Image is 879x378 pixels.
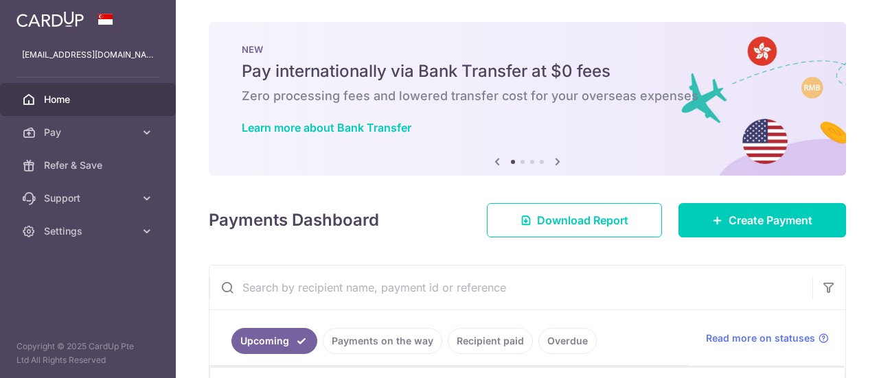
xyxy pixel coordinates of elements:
[706,331,829,345] a: Read more on statuses
[209,208,379,233] h4: Payments Dashboard
[242,60,813,82] h5: Pay internationally via Bank Transfer at $0 fees
[538,328,597,354] a: Overdue
[242,88,813,104] h6: Zero processing fees and lowered transfer cost for your overseas expenses
[22,48,154,62] p: [EMAIL_ADDRESS][DOMAIN_NAME]
[44,93,135,106] span: Home
[44,158,135,172] span: Refer & Save
[706,331,815,345] span: Read more on statuses
[323,328,442,354] a: Payments on the way
[44,126,135,139] span: Pay
[16,11,84,27] img: CardUp
[537,212,628,228] span: Download Report
[44,224,135,238] span: Settings
[448,328,533,354] a: Recipient paid
[242,44,813,55] p: NEW
[209,265,812,309] input: Search by recipient name, payment id or reference
[487,203,662,237] a: Download Report
[44,191,135,205] span: Support
[678,203,846,237] a: Create Payment
[242,121,411,134] a: Learn more about Bank Transfer
[209,22,846,176] img: Bank transfer banner
[729,212,812,228] span: Create Payment
[231,328,317,354] a: Upcoming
